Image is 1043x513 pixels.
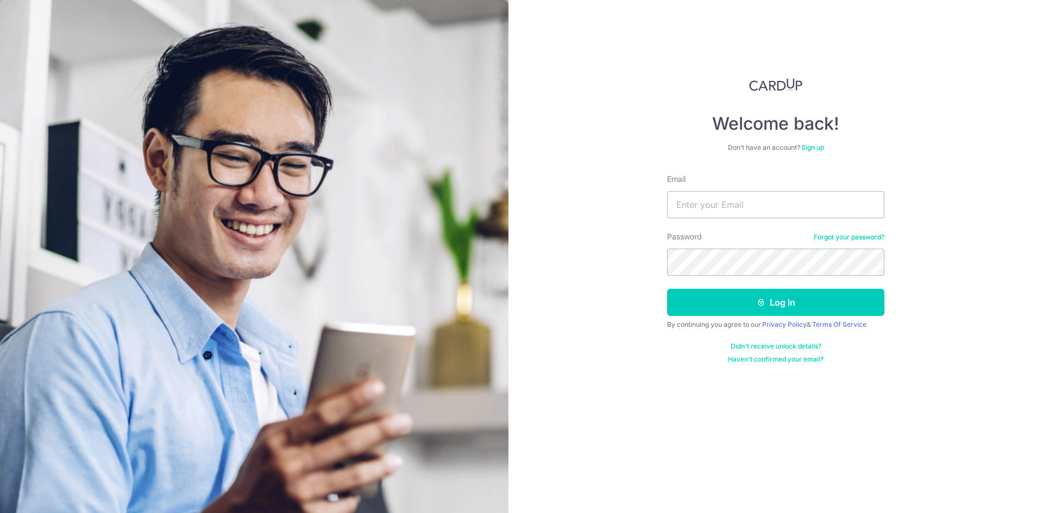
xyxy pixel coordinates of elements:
label: Password [667,231,702,242]
a: Didn't receive unlock details? [731,342,821,351]
a: Sign up [801,143,824,151]
a: Forgot your password? [814,233,884,242]
a: Terms Of Service [812,320,866,328]
input: Enter your Email [667,191,884,218]
label: Email [667,174,686,185]
div: By continuing you agree to our & [667,320,884,329]
a: Haven't confirmed your email? [728,355,824,364]
img: CardUp Logo [749,78,802,91]
button: Log in [667,289,884,316]
a: Privacy Policy [762,320,807,328]
div: Don’t have an account? [667,143,884,152]
h4: Welcome back! [667,113,884,135]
